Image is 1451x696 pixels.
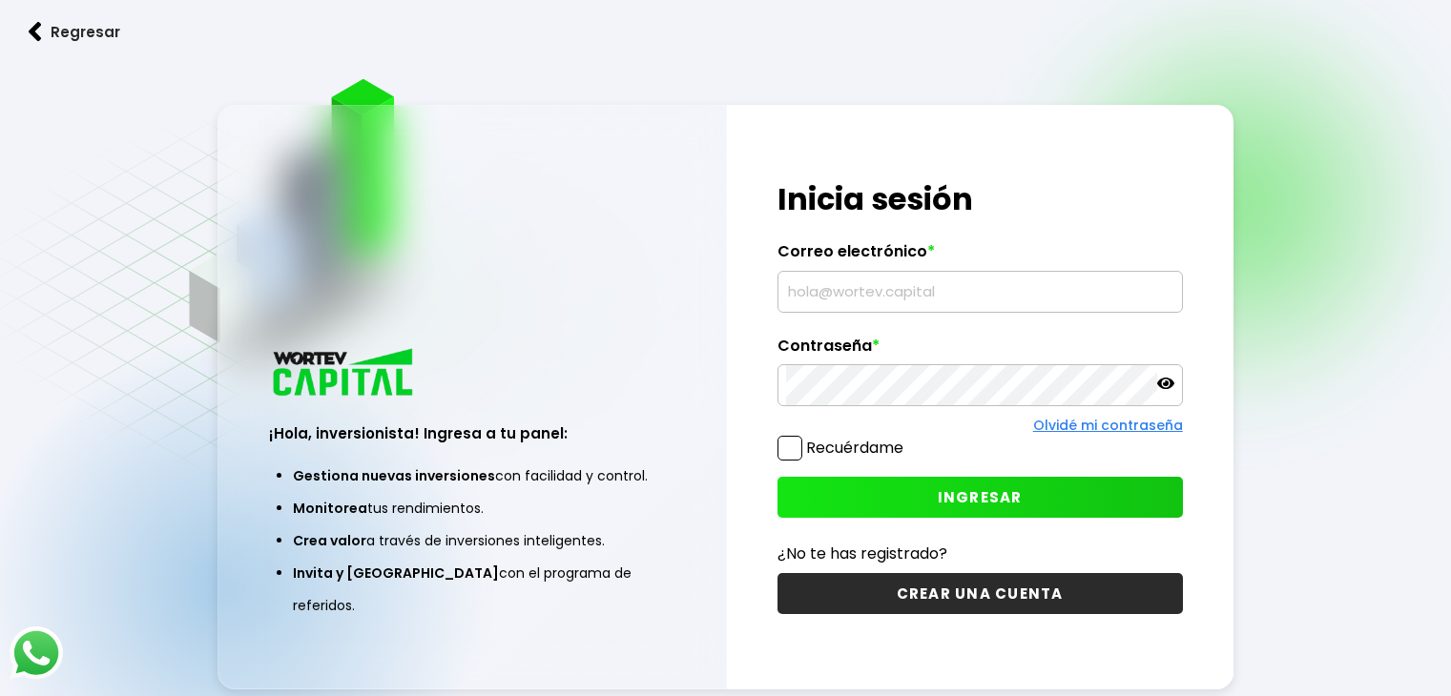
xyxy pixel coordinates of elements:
img: logo_wortev_capital [269,346,420,402]
li: con el programa de referidos. [293,557,651,622]
label: Correo electrónico [777,242,1183,271]
span: Gestiona nuevas inversiones [293,466,495,485]
a: Olvidé mi contraseña [1033,416,1183,435]
label: Recuérdame [806,437,903,459]
label: Contraseña [777,337,1183,365]
img: flecha izquierda [29,22,42,42]
p: ¿No te has registrado? [777,542,1183,565]
span: Crea valor [293,531,366,550]
img: logos_whatsapp-icon.242b2217.svg [10,626,63,680]
li: con facilidad y control. [293,460,651,492]
span: INGRESAR [938,487,1023,507]
button: CREAR UNA CUENTA [777,573,1183,614]
a: ¿No te has registrado?CREAR UNA CUENTA [777,542,1183,614]
h1: Inicia sesión [777,176,1183,222]
span: Monitorea [293,499,367,518]
span: Invita y [GEOGRAPHIC_DATA] [293,563,499,583]
li: a través de inversiones inteligentes. [293,524,651,557]
input: hola@wortev.capital [786,272,1174,312]
h3: ¡Hola, inversionista! Ingresa a tu panel: [269,422,674,444]
button: INGRESAR [777,477,1183,518]
li: tus rendimientos. [293,492,651,524]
